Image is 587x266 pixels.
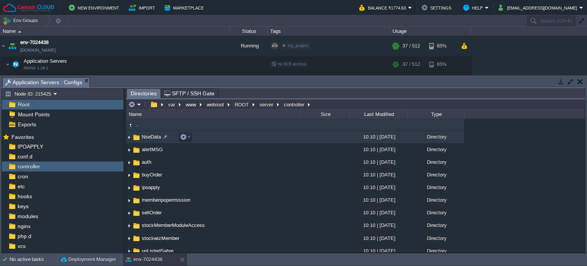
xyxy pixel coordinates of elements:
button: env-7024438 [126,256,162,263]
div: Directory [407,219,464,231]
a: NseData [141,134,162,140]
a: Application ServersNGINX 1.26.2 [23,58,68,64]
span: Application Servers [23,58,68,64]
div: 10:10 | [DATE] [350,181,407,193]
img: AMDAwAAAACH5BAEAAAAALAAAAAABAAEAAAICRAEAOw== [5,57,10,72]
div: 10:10 | [DATE] [350,169,407,181]
img: AMDAwAAAACH5BAEAAAAALAAAAAABAAEAAAICRAEAOw== [132,133,141,142]
img: AMDAwAAAACH5BAEAAAAALAAAAAABAAEAAAICRAEAOw== [126,194,132,206]
div: Last Modified [350,110,407,119]
a: alertMSG [141,146,164,153]
input: Click to enter the path [126,99,585,110]
img: AMDAwAAAACH5BAEAAAAALAAAAAABAAEAAAICRAEAOw== [132,196,141,205]
a: keys [16,203,30,210]
div: 10:10 | [DATE] [350,156,407,168]
button: Marketplace [164,3,206,12]
button: ROOT [234,101,251,108]
a: .. [135,121,140,128]
div: Directory [407,207,464,219]
span: my_project [288,43,308,48]
img: AMDAwAAAACH5BAEAAAAALAAAAAABAAEAAAICRAEAOw== [126,245,132,257]
img: AMDAwAAAACH5BAEAAAAALAAAAAABAAEAAAICRAEAOw== [126,220,132,232]
div: Type [408,110,464,119]
a: stockwizMember [141,235,180,242]
div: 37 / 512 [402,72,417,84]
div: Usage [391,27,471,36]
div: Tags [268,27,390,36]
div: Directory [407,131,464,143]
button: Node ID: 215425 [5,90,54,97]
div: 65% [429,57,454,72]
img: AMDAwAAAACH5BAEAAAAALAAAAAABAAEAAAICRAEAOw== [126,157,132,168]
img: AMDAwAAAACH5BAEAAAAALAAAAAABAAEAAAICRAEAOw== [126,233,132,245]
div: 10:10 | [DATE] [350,207,407,219]
span: Exports [16,121,37,128]
img: AMDAwAAAACH5BAEAAAAALAAAAAABAAEAAAICRAEAOw== [0,36,6,56]
a: webroot [16,253,38,259]
div: 10:10 | [DATE] [350,131,407,143]
img: AMDAwAAAACH5BAEAAAAALAAAAAABAAEAAAICRAEAOw== [132,171,141,180]
button: Env Groups [3,15,41,26]
a: unListedSahre [141,248,175,254]
div: Status [230,27,268,36]
span: php.d [16,233,32,240]
a: sellOrder [141,209,163,216]
img: AMDAwAAAACH5BAEAAAAALAAAAAABAAEAAAICRAEAOw== [132,209,141,217]
div: Name [1,27,229,36]
button: Settings [422,3,454,12]
div: Name [127,110,300,119]
a: env-7024438 [20,39,49,46]
div: 10:10 | [DATE] [350,232,407,244]
a: modules [16,213,39,220]
img: AMDAwAAAACH5BAEAAAAALAAAAAABAAEAAAICRAEAOw== [132,184,141,192]
div: Directory [407,181,464,193]
img: Cantech Cloud [3,3,55,13]
div: 37 / 512 [402,36,420,56]
div: 10:10 | [DATE] [350,219,407,231]
a: auth [141,159,152,165]
span: Directories [131,89,157,98]
div: Directory [407,156,464,168]
a: Mount Points [16,111,51,118]
div: 65% [429,36,454,56]
img: AMDAwAAAACH5BAEAAAAALAAAAAABAAEAAAICRAEAOw== [126,182,132,194]
a: IPOAPPLY [16,143,44,150]
img: AMDAwAAAACH5BAEAAAAALAAAAAABAAEAAAICRAEAOw== [16,72,21,84]
img: AMDAwAAAACH5BAEAAAAALAAAAAABAAEAAAICRAEAOw== [18,31,21,33]
span: buyOrder [141,171,163,178]
span: controller [16,163,41,170]
img: AMDAwAAAACH5BAEAAAAALAAAAAABAAEAAAICRAEAOw== [21,72,31,84]
a: etc [16,183,26,190]
a: cron [16,173,29,180]
a: Favorites [10,134,35,140]
button: Balance ₹1774.63 [359,3,408,12]
div: Size [301,110,350,119]
a: memberipopermission [141,197,191,203]
div: 37 / 512 [402,57,420,72]
div: Running [230,36,268,56]
span: stockMemberModuleAccess [141,222,206,228]
img: AMDAwAAAACH5BAEAAAAALAAAAAABAAEAAAICRAEAOw== [132,158,141,167]
span: Root [16,101,31,108]
img: AMDAwAAAACH5BAEAAAAALAAAAAABAAEAAAICRAEAOw== [132,234,141,243]
button: server [258,101,275,108]
span: Application Servers : Configs [5,78,82,87]
button: controller [283,101,306,108]
div: 10:10 | [DATE] [350,194,407,206]
div: Directory [407,245,464,257]
span: nginx [16,223,32,230]
img: AMDAwAAAACH5BAEAAAAALAAAAAABAAEAAAICRAEAOw== [126,144,132,156]
img: AMDAwAAAACH5BAEAAAAALAAAAAABAAEAAAICRAEAOw== [7,36,18,56]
